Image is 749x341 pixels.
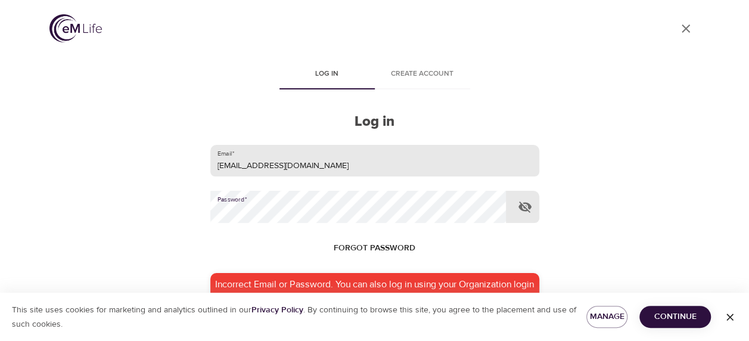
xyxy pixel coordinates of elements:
button: Manage [586,306,628,328]
a: close [672,14,700,43]
span: Continue [649,309,701,324]
span: Create account [382,68,463,80]
img: logo [49,14,102,42]
span: Manage [596,309,619,324]
a: Privacy Policy [251,305,303,315]
button: Continue [639,306,711,328]
button: Forgot password [329,237,420,259]
div: Incorrect Email or Password. You can also log in using your Organization login information. [210,273,539,310]
h2: Log in [210,113,539,131]
span: Forgot password [334,241,415,256]
div: disabled tabs example [210,61,539,89]
span: Log in [287,68,368,80]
